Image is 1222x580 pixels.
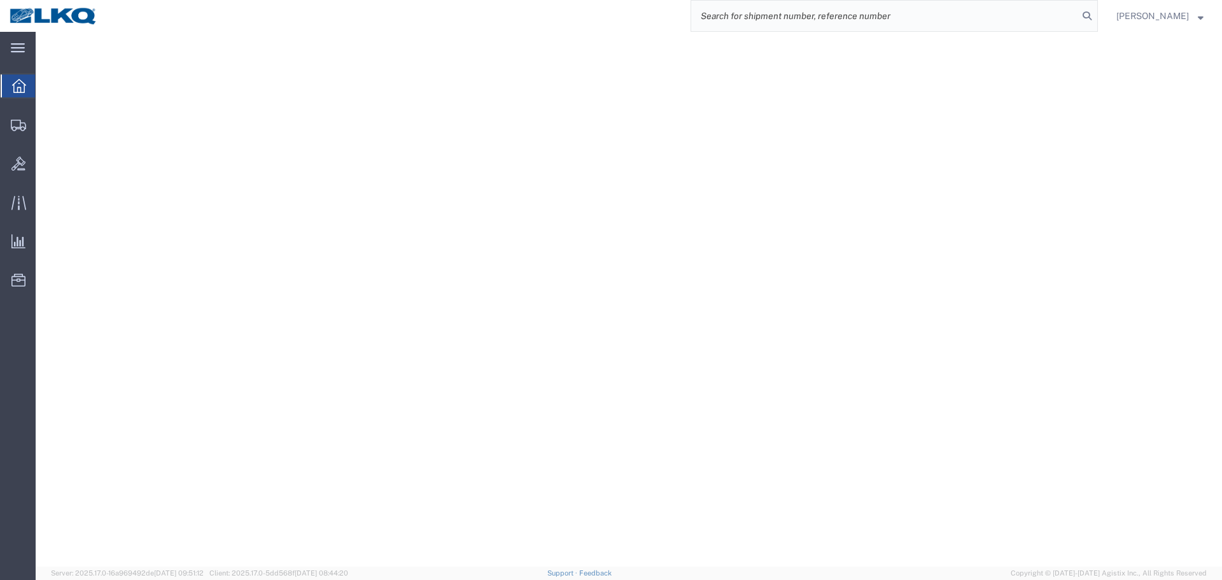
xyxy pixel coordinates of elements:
iframe: FS Legacy Container [36,32,1222,567]
span: Server: 2025.17.0-16a969492de [51,569,204,577]
button: [PERSON_NAME] [1116,8,1204,24]
a: Support [547,569,579,577]
input: Search for shipment number, reference number [691,1,1078,31]
span: [DATE] 08:44:20 [295,569,348,577]
span: Client: 2025.17.0-5dd568f [209,569,348,577]
span: Copyright © [DATE]-[DATE] Agistix Inc., All Rights Reserved [1011,568,1207,579]
a: Feedback [579,569,612,577]
span: Rajasheker Reddy [1116,9,1189,23]
span: [DATE] 09:51:12 [154,569,204,577]
img: logo [9,6,98,25]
